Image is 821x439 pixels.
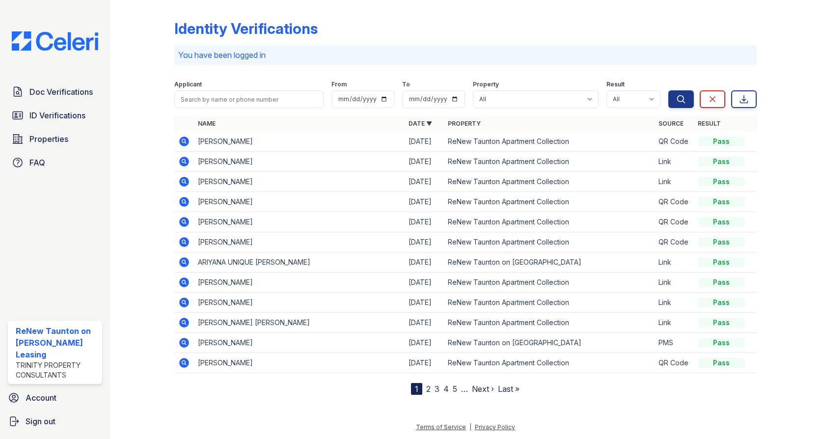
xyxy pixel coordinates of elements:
[655,212,694,232] td: QR Code
[29,86,93,98] span: Doc Verifications
[444,293,655,313] td: ReNew Taunton Apartment Collection
[194,192,405,212] td: [PERSON_NAME]
[194,273,405,293] td: [PERSON_NAME]
[472,384,494,394] a: Next ›
[435,384,439,394] a: 3
[4,388,106,408] a: Account
[473,81,499,88] label: Property
[475,423,515,431] a: Privacy Policy
[444,252,655,273] td: ReNew Taunton on [GEOGRAPHIC_DATA]
[655,293,694,313] td: Link
[405,212,444,232] td: [DATE]
[405,333,444,353] td: [DATE]
[698,338,745,348] div: Pass
[498,384,520,394] a: Last »
[655,232,694,252] td: QR Code
[658,120,684,127] a: Source
[194,353,405,373] td: [PERSON_NAME]
[405,273,444,293] td: [DATE]
[26,415,55,427] span: Sign out
[655,172,694,192] td: Link
[8,82,102,102] a: Doc Verifications
[405,192,444,212] td: [DATE]
[444,152,655,172] td: ReNew Taunton Apartment Collection
[698,137,745,146] div: Pass
[443,384,449,394] a: 4
[461,383,468,395] span: …
[426,384,431,394] a: 2
[194,212,405,232] td: [PERSON_NAME]
[444,273,655,293] td: ReNew Taunton Apartment Collection
[655,273,694,293] td: Link
[4,412,106,431] a: Sign out
[698,277,745,287] div: Pass
[194,252,405,273] td: ARIYANA UNIQUE [PERSON_NAME]
[444,192,655,212] td: ReNew Taunton Apartment Collection
[174,20,318,37] div: Identity Verifications
[331,81,347,88] label: From
[698,318,745,328] div: Pass
[444,172,655,192] td: ReNew Taunton Apartment Collection
[444,212,655,232] td: ReNew Taunton Apartment Collection
[469,423,471,431] div: |
[698,217,745,227] div: Pass
[405,293,444,313] td: [DATE]
[655,152,694,172] td: Link
[178,49,753,61] p: You have been logged in
[655,353,694,373] td: QR Code
[448,120,481,127] a: Property
[655,192,694,212] td: QR Code
[194,313,405,333] td: [PERSON_NAME] [PERSON_NAME]
[453,384,457,394] a: 5
[444,313,655,333] td: ReNew Taunton Apartment Collection
[655,313,694,333] td: Link
[405,313,444,333] td: [DATE]
[16,325,98,360] div: ReNew Taunton on [PERSON_NAME] Leasing
[194,172,405,192] td: [PERSON_NAME]
[444,232,655,252] td: ReNew Taunton Apartment Collection
[405,252,444,273] td: [DATE]
[411,383,422,395] div: 1
[194,293,405,313] td: [PERSON_NAME]
[444,333,655,353] td: ReNew Taunton on [GEOGRAPHIC_DATA]
[698,358,745,368] div: Pass
[655,132,694,152] td: QR Code
[416,423,466,431] a: Terms of Service
[444,353,655,373] td: ReNew Taunton Apartment Collection
[698,197,745,207] div: Pass
[606,81,625,88] label: Result
[194,232,405,252] td: [PERSON_NAME]
[698,257,745,267] div: Pass
[8,153,102,172] a: FAQ
[405,232,444,252] td: [DATE]
[194,152,405,172] td: [PERSON_NAME]
[174,81,202,88] label: Applicant
[26,392,56,404] span: Account
[698,120,721,127] a: Result
[198,120,216,127] a: Name
[698,237,745,247] div: Pass
[698,298,745,307] div: Pass
[194,333,405,353] td: [PERSON_NAME]
[29,157,45,168] span: FAQ
[194,132,405,152] td: [PERSON_NAME]
[405,353,444,373] td: [DATE]
[4,31,106,51] img: CE_Logo_Blue-a8612792a0a2168367f1c8372b55b34899dd931a85d93a1a3d3e32e68fde9ad4.png
[655,252,694,273] td: Link
[655,333,694,353] td: PMS
[409,120,432,127] a: Date ▼
[698,157,745,166] div: Pass
[29,133,68,145] span: Properties
[16,360,98,380] div: Trinity Property Consultants
[698,177,745,187] div: Pass
[405,132,444,152] td: [DATE]
[8,129,102,149] a: Properties
[174,90,324,108] input: Search by name or phone number
[402,81,410,88] label: To
[444,132,655,152] td: ReNew Taunton Apartment Collection
[405,172,444,192] td: [DATE]
[405,152,444,172] td: [DATE]
[8,106,102,125] a: ID Verifications
[29,110,85,121] span: ID Verifications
